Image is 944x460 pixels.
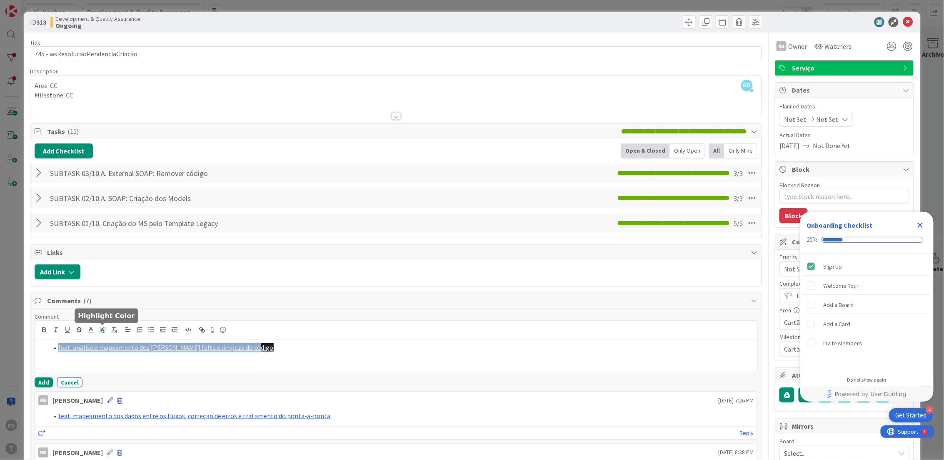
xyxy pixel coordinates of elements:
[779,131,909,140] span: Actual Dates
[47,216,235,231] input: Add Checklist...
[926,406,934,414] div: 4
[35,264,80,279] button: Add Link
[824,41,852,51] span: Watchers
[804,334,930,352] div: Invite Members is incomplete.
[792,237,899,247] span: Custom Fields
[889,408,934,422] div: Open Get Started checklist, remaining modules: 4
[47,166,235,181] input: Add Checklist...
[804,315,930,333] div: Add a Card is incomplete.
[43,3,45,10] div: 1
[58,412,331,420] a: feat: mapeamento dos dados entre os fluxos, correção de erros e tratamento do ponta-a-ponta
[788,41,807,51] span: Owner
[792,85,899,95] span: Dates
[739,428,754,438] a: Reply
[621,143,670,158] div: Open & Closed
[792,164,899,174] span: Block
[17,1,38,11] span: Support
[734,168,743,178] span: 3 / 3
[58,343,274,352] a: feat: analise e mapeamento dos [PERSON_NAME] falta e limpeza do código
[800,212,934,402] div: Checklist Container
[734,218,743,228] span: 5 / 5
[847,377,887,383] div: Do not show again
[47,126,618,136] span: Tasks
[779,141,799,151] span: [DATE]
[30,68,59,75] span: Description
[784,447,891,459] span: Select...
[784,343,891,355] span: Cartão de Cidadão
[804,257,930,276] div: Sign Up is complete.
[55,15,140,22] span: Development & Quality Assurance
[47,296,747,306] span: Comments
[800,254,934,371] div: Checklist items
[804,296,930,314] div: Add a Board is incomplete.
[807,236,927,244] div: Checklist progress: 20%
[896,411,927,420] div: Get Started
[779,181,820,189] label: Blocked Reason
[804,387,929,402] a: Powered by UserGuiding
[797,290,891,302] span: Large
[35,313,59,320] span: Comment
[52,447,103,457] div: [PERSON_NAME]
[55,22,140,29] b: Ongoing
[824,338,862,348] div: Invite Members
[779,254,909,260] div: Priority
[83,297,91,305] span: ( 7 )
[35,377,53,387] button: Add
[734,193,743,203] span: 3 / 3
[724,143,757,158] div: Only Mine
[792,370,899,380] span: Attachments
[779,208,808,223] button: Block
[779,438,794,444] span: Board
[784,317,891,328] span: Cartão Cidadão
[779,307,909,313] div: Area
[57,377,82,387] button: Cancel
[807,236,818,244] div: 20%
[35,81,758,90] p: Area: CC
[777,41,787,51] div: RB
[38,447,48,457] div: RB
[784,263,891,275] span: Not Set
[47,247,747,257] span: Links
[784,114,806,124] span: Not Set
[35,90,758,100] p: Milestone: CC
[38,395,48,405] div: RB
[741,80,753,91] span: RB
[914,219,927,232] div: Close Checklist
[47,191,235,206] input: Add Checklist...
[779,102,909,111] span: Planned Dates
[804,277,930,295] div: Welcome Tour is incomplete.
[835,389,907,399] span: Powered by UserGuiding
[824,281,859,291] div: Welcome Tour
[824,300,854,310] div: Add a Board
[718,396,754,405] span: [DATE] 7:26 PM
[779,334,909,340] div: Milestone
[35,143,93,158] button: Add Checklist
[779,281,909,287] div: Complexidade
[816,114,838,124] span: Not Set
[800,387,934,402] div: Footer
[792,421,899,431] span: Mirrors
[30,17,46,27] span: ID
[792,63,899,73] span: Serviço
[813,141,850,151] span: Not Done Yet
[30,39,41,46] label: Title
[67,127,79,136] span: ( 11 )
[78,312,135,320] h5: Highlight Color
[824,319,851,329] div: Add a Card
[709,143,724,158] div: All
[30,46,762,61] input: type card name here...
[824,261,842,271] div: Sign Up
[670,143,705,158] div: Only Open
[718,448,754,457] span: [DATE] 8:38 PM
[52,395,103,405] div: [PERSON_NAME]
[807,220,873,230] div: Onboarding Checklist
[36,18,46,26] b: 313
